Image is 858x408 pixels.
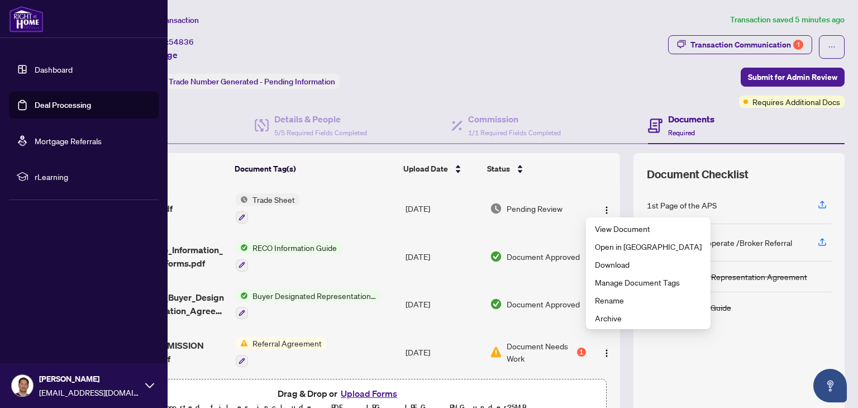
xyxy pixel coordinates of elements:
button: Logo [598,343,616,361]
button: Status IconRECO Information Guide [236,241,341,272]
span: Requires Additional Docs [752,96,840,108]
span: [EMAIL_ADDRESS][DOMAIN_NAME] [39,386,140,398]
span: Trade Sheet [248,193,299,206]
span: 5/5 Required Fields Completed [274,129,367,137]
img: Logo [602,349,611,358]
div: Agreement to Cooperate /Broker Referral [647,236,792,249]
article: Transaction saved 5 minutes ago [730,13,845,26]
span: View Transaction [139,15,199,25]
span: Document Approved [507,298,580,310]
a: Dashboard [35,64,73,74]
div: 1 [577,348,586,357]
span: Upload Date [403,163,448,175]
span: 1/1 Required Fields Completed [468,129,561,137]
span: Referral Agreement [248,337,326,349]
button: Status IconTrade Sheet [236,193,299,224]
a: Mortgage Referrals [35,136,102,146]
h4: Commission [468,112,561,126]
img: Status Icon [236,337,248,349]
div: 1 [793,40,803,50]
span: Manage Document Tags [595,276,702,288]
img: Status Icon [236,241,248,254]
th: Upload Date [399,153,482,184]
button: Submit for Admin Review [741,68,845,87]
span: Download [595,258,702,271]
span: View Document [595,222,702,235]
th: Status [483,153,587,184]
span: [PERSON_NAME] [39,373,140,385]
td: [DATE] [401,233,485,281]
button: Status IconBuyer Designated Representation Agreement [236,290,380,320]
span: Document Approved [507,250,580,263]
td: [DATE] [401,184,485,233]
h4: Details & People [274,112,367,126]
img: Document Status [490,346,502,358]
span: Open in [GEOGRAPHIC_DATA] [595,240,702,253]
img: logo [9,6,44,32]
img: Document Status [490,250,502,263]
img: Logo [602,206,611,215]
span: Submit for Admin Review [748,68,837,86]
button: Upload Forms [337,386,401,401]
div: Transaction Communication [690,36,803,54]
img: Status Icon [236,290,248,302]
img: Profile Icon [12,375,33,396]
span: Archive [595,312,702,324]
span: rLearning [35,170,151,183]
button: Transaction Communication1 [668,35,812,54]
span: RECO Information Guide [248,241,341,254]
div: Buyer Designated Representation Agreement [647,271,807,283]
button: Open asap [813,369,847,402]
td: [DATE] [401,328,485,376]
span: Required [668,129,695,137]
span: Document Checklist [647,167,749,182]
div: 1st Page of the APS [647,199,717,211]
img: Status Icon [236,193,248,206]
span: Document Needs Work [507,340,575,364]
span: Drag & Drop or [278,386,401,401]
h4: Documents [668,112,714,126]
span: Status [487,163,510,175]
span: Buyer Designated Representation Agreement [248,290,380,302]
span: Rename [595,294,702,306]
span: ellipsis [828,43,836,51]
img: Document Status [490,202,502,215]
span: Trade Number Generated - Pending Information [169,77,335,87]
span: 54836 [169,37,194,47]
th: Document Tag(s) [230,153,399,184]
span: Pending Review [507,202,563,215]
button: Logo [598,200,616,217]
div: Status: [139,74,340,89]
button: Status IconReferral Agreement [236,337,326,367]
a: Deal Processing [35,100,91,110]
img: Document Status [490,298,502,310]
td: [DATE] [401,281,485,329]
